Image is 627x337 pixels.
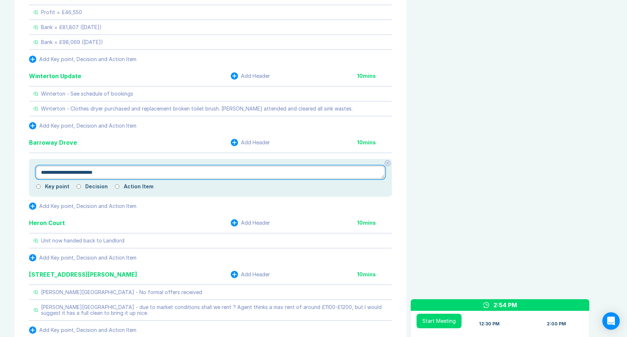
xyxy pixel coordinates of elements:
button: Start Meeting [417,314,462,328]
button: Add Key point, Decision and Action Item [29,254,136,261]
div: 2:54 PM [493,301,517,309]
div: 10 mins [357,272,392,277]
div: Add Key point, Decision and Action Item [39,123,136,129]
div: Bank = £81,807 ([DATE]) [41,24,102,30]
div: Profit = £46,550 [41,9,82,15]
div: Open Intercom Messenger [602,312,620,330]
button: Add Header [231,139,270,146]
div: Barroway Drove [29,138,77,147]
button: Add Key point, Decision and Action Item [29,122,136,129]
div: Winterton Update [29,72,81,80]
label: Decision [85,184,108,189]
label: Key point [45,184,69,189]
div: Add Header [241,140,270,145]
label: Action Item [124,184,153,189]
button: Add Key point, Decision and Action Item [29,202,136,210]
div: Add Header [241,220,270,226]
div: [PERSON_NAME][GEOGRAPHIC_DATA] - due to market conditions shall we rent ? Agent thinks a max rent... [41,304,388,316]
button: Add Key point, Decision and Action Item [29,326,136,334]
button: Add Header [231,271,270,278]
div: Bank = £98,069 ([DATE]) [41,39,103,45]
div: Add Key point, Decision and Action Item [39,255,136,261]
div: Add Key point, Decision and Action Item [39,56,136,62]
div: Add Header [241,73,270,79]
div: 10 mins [357,73,392,79]
div: 2:00 PM [547,321,566,327]
div: Winterton - See schedule of bookings [41,91,133,97]
button: Add Header [231,72,270,80]
div: 10 mins [357,140,392,145]
div: [STREET_ADDRESS][PERSON_NAME] [29,270,137,279]
div: Heron Court [29,218,65,227]
div: 10 mins [357,220,392,226]
button: Add Key point, Decision and Action Item [29,56,136,63]
div: Add Header [241,272,270,277]
div: 12:30 PM [479,321,500,327]
div: Winterton - Clothes dryer purchased and replacement broken toilet brush. [PERSON_NAME] attended a... [41,106,353,112]
div: [PERSON_NAME][GEOGRAPHIC_DATA] - No formal offers received [41,289,202,295]
div: Add Key point, Decision and Action Item [39,327,136,333]
div: Unit now handed back to Landlord [41,238,124,244]
button: Add Header [231,219,270,226]
div: Add Key point, Decision and Action Item [39,203,136,209]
